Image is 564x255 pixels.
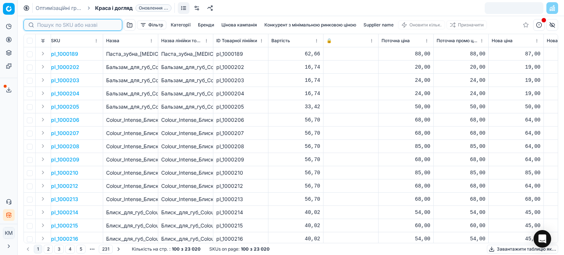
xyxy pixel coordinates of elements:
p: pl_1000215 [51,222,78,229]
button: pl_1000203 [51,77,79,84]
button: Категорії [168,21,194,29]
button: Expand [39,102,47,111]
p: Паста_зубна_[MEDICAL_DATA]_Triple_protection_Fresh&Minty_100_мл [106,50,155,58]
button: pl_1000216 [51,235,78,243]
button: pl_1000207 [51,130,79,137]
strong: з [250,246,252,252]
button: Оновити кільк. [398,21,445,29]
button: Фільтр [137,21,166,29]
div: 85,00 [492,169,540,176]
button: Завантажити таблицю як... [487,245,558,254]
span: SKUs on page : [209,246,239,252]
button: 5 [76,245,86,254]
p: Блиск_для_губ_Colour_Intense_Pop_Neon_[MEDICAL_DATA]_10_мл_(05_ягода) [106,209,155,216]
span: Поточна промо ціна [437,38,478,44]
span: Краса і доглядОновлення ... [95,4,171,12]
div: Colour_Intense_Блиск_для_губ__Jelly_Gloss_гдянець_відтінок_03_(шимер_персик)6_мл [161,169,210,176]
div: 68,00 [437,116,485,124]
button: 231 [99,245,113,254]
div: 56,70 [271,116,320,124]
strong: 100 [241,246,249,252]
div: 64,00 [492,182,540,190]
div: 85,00 [382,143,430,150]
div: 54,00 [437,209,485,216]
div: 64,00 [492,130,540,137]
div: 40,02 [271,235,320,243]
span: Кількість на стр. [132,246,168,252]
div: pl_1000208 [216,143,265,150]
strong: з [181,246,183,252]
div: 24,00 [382,90,430,97]
p: Colour_Intense_Блиск_для_губ__Jelly_Gloss_глянець_відтінок_13_(перець)_6_мл_ [106,182,155,190]
p: pl_1000205 [51,103,79,110]
p: Colour_Intense_Блиск_для_губ__Jelly_Gloss__глянець_відтінок_04_(шимер_рум'янець)_6_мл [106,156,155,163]
div: 24,00 [437,77,485,84]
div: 68,00 [382,196,430,203]
div: Colour_Intense_Блиск_для_губ__Jelly_Gloss_глянець_відтінок_13_(перець)_6_мл_ [161,182,210,190]
div: 88,00 [382,50,430,58]
p: Бальзам_для_губ_Colour_Intense_Balamce_5_г_(02_ківі) [106,77,155,84]
button: Expand [39,221,47,230]
button: pl_1000202 [51,63,79,71]
div: 19,00 [492,90,540,97]
div: 68,00 [382,182,430,190]
div: 56,70 [271,182,320,190]
div: pl_1000214 [216,209,265,216]
div: Бальзам_для_губ_Colour_Intense_Balamce_5_г_(01_ваніль) [161,90,210,97]
p: Бальзам_для_губ_Colour_Intense_Balamce_5_г_(01_ваніль) [106,90,155,97]
button: 4 [65,245,75,254]
button: Expand [39,181,47,190]
div: 19,00 [492,63,540,71]
div: 20,00 [437,63,485,71]
nav: pagination [23,244,123,254]
button: Expand [39,168,47,177]
span: SKU [51,38,60,44]
div: pl_1000205 [216,103,265,110]
div: 64,00 [492,143,540,150]
div: 87,00 [492,50,540,58]
div: 68,00 [382,156,430,163]
button: Expand [39,208,47,216]
p: pl_1000210 [51,169,78,176]
span: ID Товарної лінійки [216,38,257,44]
div: 54,00 [437,235,485,243]
button: Expand [39,155,47,164]
div: 68,00 [492,196,540,203]
button: Expand [39,89,47,98]
div: pl_1000209 [216,156,265,163]
p: pl_1000208 [51,143,79,150]
div: 40,02 [271,222,320,229]
div: 56,70 [271,156,320,163]
p: pl_1000212 [51,182,78,190]
p: Блиск_для_губ_Colour_Intense_Pop_Neon_[MEDICAL_DATA]_10_мл_(03_банан) [106,235,155,243]
div: Colour_Intense_Блиск_для_губ__Jelly_Gloss__глянець_відтінок_04_(шимер_рум'янець)_6_мл [161,156,210,163]
button: КM [3,227,15,239]
div: 68,00 [437,130,485,137]
div: pl_1000189 [216,50,265,58]
p: Блиск_для_губ_Colour_Intense_Pop_Neon_[MEDICAL_DATA]_10_мл_(04_цитрус) [106,222,155,229]
div: 45,00 [492,222,540,229]
div: Бальзам_для_губ_Colour_Intense_Balamce_5_г_(03_цитрус) [161,63,210,71]
div: Colour_Intense_Блиск_для_губ__Jelly_Gloss_відтінок_09_глянець_пісок_6_мл [161,116,210,124]
button: pl_1000204 [51,90,79,97]
div: 62,66 [271,50,320,58]
span: Нова ціна [492,38,513,44]
div: 68,00 [382,116,430,124]
div: 68,00 [437,156,485,163]
p: Colour_Intense_Блиск_для_губ__Jelly_Gloss_відтінок_09_глянець_пісок_6_мл [106,116,155,124]
button: Конкурент з мінімальною ринковою ціною [261,21,359,29]
div: 60,00 [437,222,485,229]
div: 68,00 [382,130,430,137]
button: Expand all [39,36,47,45]
div: Блиск_для_губ_Colour_Intense_Pop_Neon_[MEDICAL_DATA]_10_мл_(05_ягода) [161,209,210,216]
div: 16,74 [271,90,320,97]
button: Go to next page [114,245,123,254]
button: pl_1000214 [51,209,78,216]
p: pl_1000189 [51,50,78,58]
div: 56,70 [271,143,320,150]
p: Colour_Intense_Блиск_для_губ__Jelly_Gloss_глянець_відтінок_08_(шимер_морозний)_6_мл [106,130,155,137]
